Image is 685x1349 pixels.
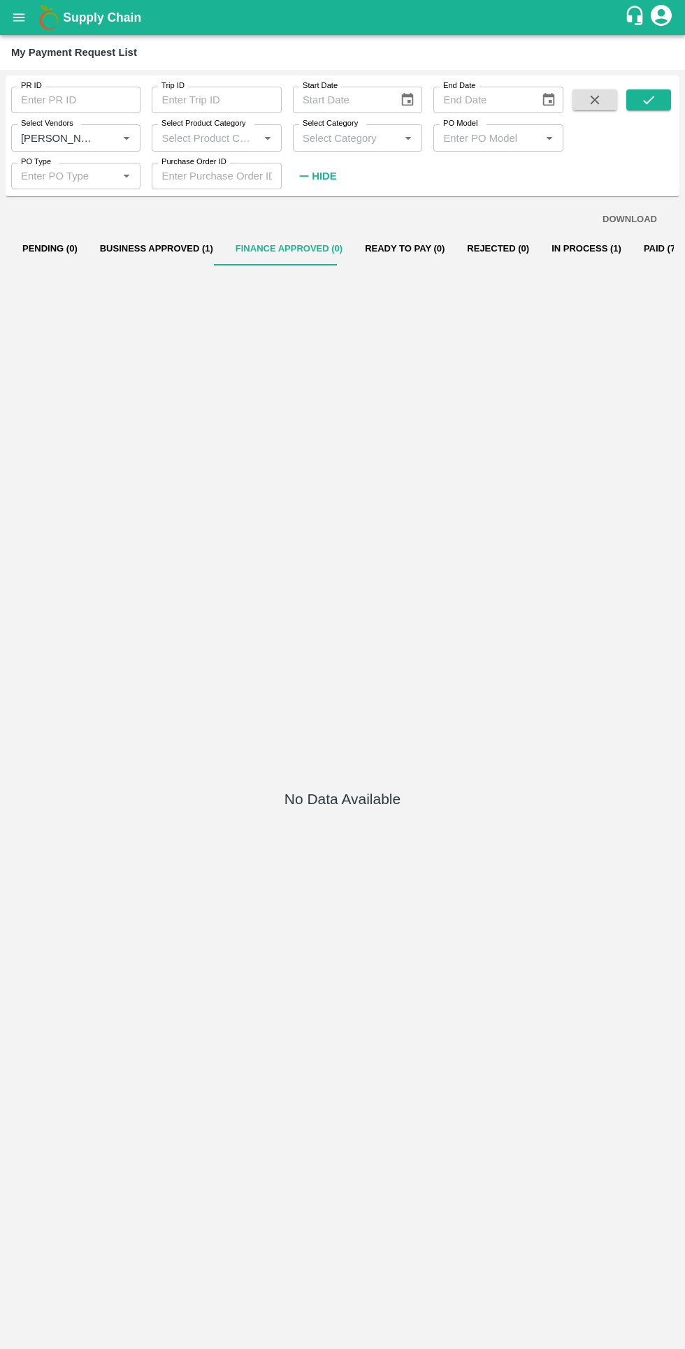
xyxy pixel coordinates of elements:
[597,207,663,232] button: DOWNLOAD
[161,80,185,92] label: Trip ID
[89,232,224,265] button: Business Approved (1)
[456,232,540,265] button: Rejected (0)
[15,167,113,185] input: Enter PO Type
[63,8,624,27] a: Supply Chain
[433,87,529,113] input: End Date
[535,87,562,113] button: Choose date
[3,1,35,34] button: open drawer
[11,232,89,265] button: Pending (0)
[312,170,336,182] strong: Hide
[161,156,226,168] label: Purchase Order ID
[293,87,389,113] input: Start Date
[152,87,281,113] input: Enter Trip ID
[117,167,136,185] button: Open
[63,10,141,24] b: Supply Chain
[540,129,558,147] button: Open
[649,3,674,32] div: account of current user
[11,43,137,61] div: My Payment Request List
[399,129,417,147] button: Open
[152,163,281,189] input: Enter Purchase Order ID
[161,118,246,129] label: Select Product Category
[438,129,535,147] input: Enter PO Model
[624,5,649,30] div: customer-support
[259,129,277,147] button: Open
[303,118,358,129] label: Select Category
[15,129,95,147] input: Select Vendor
[443,80,475,92] label: End Date
[303,80,338,92] label: Start Date
[284,789,401,809] h5: No Data Available
[354,232,456,265] button: Ready To Pay (0)
[21,118,73,129] label: Select Vendors
[156,129,254,147] input: Select Product Category
[540,232,633,265] button: In Process (1)
[443,118,478,129] label: PO Model
[394,87,421,113] button: Choose date
[117,129,136,147] button: Open
[21,156,51,168] label: PO Type
[297,129,395,147] input: Select Category
[35,3,63,31] img: logo
[11,87,140,113] input: Enter PR ID
[21,80,42,92] label: PR ID
[224,232,354,265] button: Finance Approved (0)
[293,164,340,188] button: Hide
